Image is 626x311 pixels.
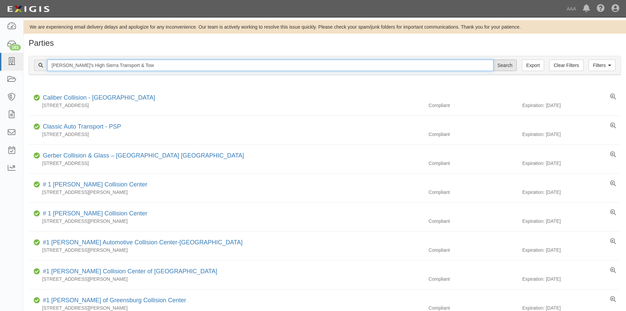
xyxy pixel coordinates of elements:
[610,123,616,129] a: View results summary
[40,209,147,218] div: # 1 Cochran Collision Center
[34,211,40,216] i: Compliant
[5,3,52,15] img: logo-5460c22ac91f19d4615b14bd174203de0afe785f0fc80cf4dbbc73dc1793850b.png
[43,123,121,130] a: Classic Auto Transport - PSP
[43,268,217,275] a: #1 [PERSON_NAME] Collision Center of [GEOGRAPHIC_DATA]
[423,160,522,167] div: Compliant
[34,269,40,274] i: Compliant
[47,60,494,71] input: Search
[29,160,423,167] div: [STREET_ADDRESS]
[522,218,621,224] div: Expiration: [DATE]
[34,298,40,303] i: Compliant
[610,209,616,216] a: View results summary
[423,189,522,196] div: Compliant
[423,276,522,282] div: Compliant
[34,182,40,187] i: Compliant
[29,189,423,196] div: [STREET_ADDRESS][PERSON_NAME]
[423,102,522,109] div: Compliant
[29,218,423,224] div: [STREET_ADDRESS][PERSON_NAME]
[34,96,40,100] i: Compliant
[40,238,243,247] div: #1 Cochran Automotive Collision Center-Monroeville
[610,94,616,100] a: View results summary
[9,44,21,50] div: 163
[43,94,155,101] a: Caliber Collision - [GEOGRAPHIC_DATA]
[423,247,522,253] div: Compliant
[29,102,423,109] div: [STREET_ADDRESS]
[34,240,40,245] i: Compliant
[522,276,621,282] div: Expiration: [DATE]
[522,247,621,253] div: Expiration: [DATE]
[40,94,155,102] div: Caliber Collision - Gainesville
[34,153,40,158] i: Compliant
[24,24,626,30] div: We are experiencing email delivery delays and apologize for any inconvenience. Our team is active...
[522,160,621,167] div: Expiration: [DATE]
[40,296,186,305] div: #1 Cochran of Greensburg Collision Center
[589,60,616,71] a: Filters
[610,296,616,303] a: View results summary
[423,131,522,138] div: Compliant
[43,210,147,217] a: # 1 [PERSON_NAME] Collision Center
[40,267,217,276] div: #1 Cochran Collision Center of Greensburg
[597,5,605,13] i: Help Center - Complianz
[43,181,147,188] a: # 1 [PERSON_NAME] Collision Center
[43,152,244,159] a: Gerber Collision & Glass – [GEOGRAPHIC_DATA] [GEOGRAPHIC_DATA]
[522,131,621,138] div: Expiration: [DATE]
[549,60,583,71] a: Clear Filters
[29,131,423,138] div: [STREET_ADDRESS]
[610,151,616,158] a: View results summary
[29,276,423,282] div: [STREET_ADDRESS][PERSON_NAME]
[610,267,616,274] a: View results summary
[40,123,121,131] div: Classic Auto Transport - PSP
[522,189,621,196] div: Expiration: [DATE]
[493,60,517,71] input: Search
[522,102,621,109] div: Expiration: [DATE]
[40,151,244,160] div: Gerber Collision & Glass – Houston Brighton
[29,39,621,47] h1: Parties
[43,239,243,246] a: #1 [PERSON_NAME] Automotive Collision Center-[GEOGRAPHIC_DATA]
[522,60,544,71] a: Export
[610,180,616,187] a: View results summary
[43,297,186,304] a: #1 [PERSON_NAME] of Greensburg Collision Center
[29,247,423,253] div: [STREET_ADDRESS][PERSON_NAME]
[423,218,522,224] div: Compliant
[610,238,616,245] a: View results summary
[40,180,147,189] div: # 1 Cochran Collision Center
[563,2,579,15] a: AAA
[34,125,40,129] i: Compliant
